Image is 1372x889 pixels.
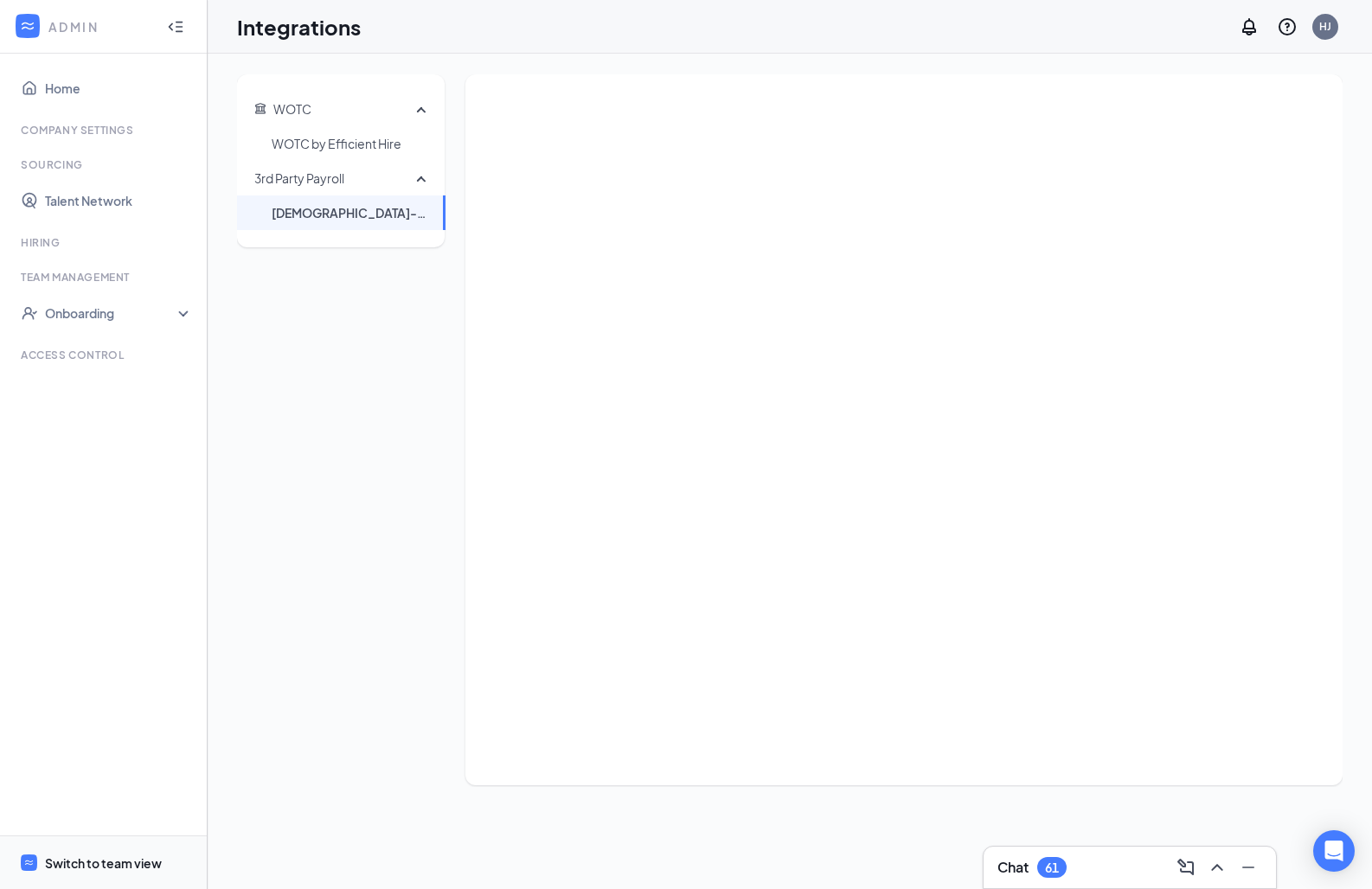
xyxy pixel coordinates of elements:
[23,857,35,868] svg: WorkstreamLogo
[21,270,189,285] div: Team Management
[1319,19,1331,34] div: HJ
[1045,860,1059,875] div: 61
[1172,854,1200,881] button: ComposeMessage
[1207,857,1228,878] svg: ChevronUp
[254,102,266,114] svg: Government
[1238,857,1259,878] svg: Minimize
[997,858,1029,877] h3: Chat
[45,304,178,322] div: Onboarding
[1239,16,1260,37] svg: Notifications
[1313,830,1355,872] div: Open Intercom Messenger
[237,12,361,42] h1: Integrations
[272,195,432,230] span: [DEMOGRAPHIC_DATA]-fil-A HR/Payroll
[21,348,189,362] div: Access control
[254,170,344,186] span: 3rd Party Payroll
[465,92,1343,768] iframe: connector
[272,126,432,161] span: WOTC by Efficient Hire
[21,304,38,322] svg: UserCheck
[1277,16,1298,37] svg: QuestionInfo
[167,18,184,35] svg: Collapse
[48,18,151,35] div: ADMIN
[45,854,162,872] div: Switch to team view
[1203,854,1231,881] button: ChevronUp
[21,123,189,138] div: Company Settings
[45,183,193,218] a: Talent Network
[273,101,311,117] span: WOTC
[45,71,193,106] a: Home
[19,17,36,35] svg: WorkstreamLogo
[1176,857,1196,878] svg: ComposeMessage
[1234,854,1262,881] button: Minimize
[21,235,189,250] div: Hiring
[21,157,189,172] div: Sourcing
